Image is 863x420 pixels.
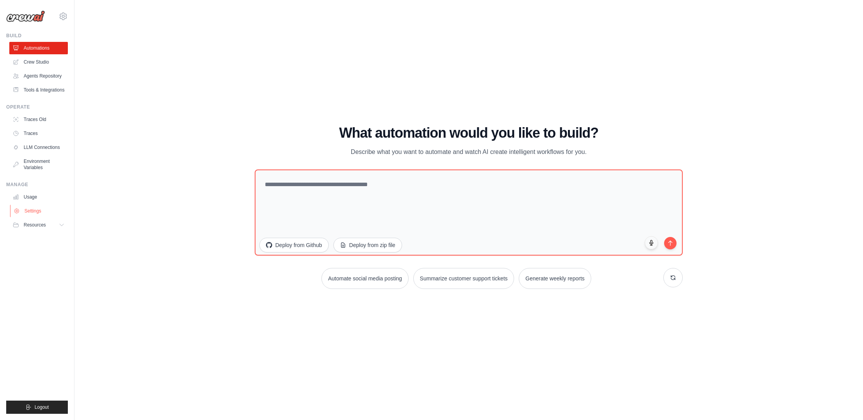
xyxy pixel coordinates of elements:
p: Describe what you want to automate and watch AI create intelligent workflows for you. [338,147,599,157]
button: Deploy from Github [259,238,329,252]
button: Resources [9,219,68,231]
button: Logout [6,401,68,414]
button: Summarize customer support tickets [413,268,514,289]
span: Resources [24,222,46,228]
img: Logo [6,10,45,22]
a: Traces Old [9,113,68,126]
a: LLM Connections [9,141,68,154]
div: Manage [6,181,68,188]
a: Environment Variables [9,155,68,174]
div: Build [6,33,68,39]
button: Automate social media posting [321,268,409,289]
a: Settings [10,205,69,217]
a: Traces [9,127,68,140]
span: Logout [35,404,49,410]
a: Automations [9,42,68,54]
div: Operate [6,104,68,110]
a: Crew Studio [9,56,68,68]
button: Generate weekly reports [519,268,591,289]
a: Tools & Integrations [9,84,68,96]
h1: What automation would you like to build? [255,125,683,141]
a: Agents Repository [9,70,68,82]
button: Deploy from zip file [333,238,402,252]
a: Usage [9,191,68,203]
